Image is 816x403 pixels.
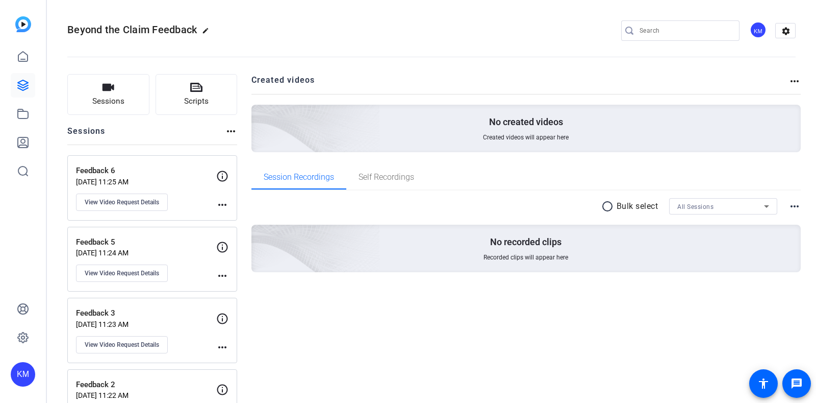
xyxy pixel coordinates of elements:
p: Feedback 3 [76,307,216,319]
div: KM [750,21,767,38]
span: Recorded clips will appear here [483,253,568,262]
mat-icon: more_horiz [225,125,237,137]
span: Scripts [184,96,209,107]
button: Scripts [156,74,238,115]
span: View Video Request Details [85,269,159,277]
mat-icon: more_horiz [216,270,228,282]
h2: Sessions [67,125,106,145]
img: blue-gradient.svg [15,16,31,32]
img: Creted videos background [137,4,380,225]
button: View Video Request Details [76,194,168,211]
button: View Video Request Details [76,336,168,353]
mat-icon: accessibility [757,377,770,390]
span: Session Recordings [264,173,334,181]
button: Sessions [67,74,149,115]
div: KM [11,362,35,387]
span: View Video Request Details [85,341,159,349]
mat-icon: radio_button_unchecked [601,200,617,212]
mat-icon: message [790,377,803,390]
ngx-avatar: Kathy McConnell [750,21,768,39]
p: Feedback 5 [76,236,216,248]
button: View Video Request Details [76,265,168,282]
mat-icon: more_horiz [216,341,228,353]
p: [DATE] 11:25 AM [76,178,216,186]
span: Self Recordings [359,173,414,181]
mat-icon: more_horiz [216,199,228,211]
span: Sessions [92,96,124,107]
img: embarkstudio-empty-session.png [137,124,380,345]
p: [DATE] 11:24 AM [76,249,216,257]
input: Search [640,25,731,37]
p: Feedback 6 [76,165,216,177]
span: Created videos will appear here [483,133,569,141]
span: All Sessions [677,203,713,210]
mat-icon: more_horiz [788,200,801,212]
mat-icon: settings [776,23,796,39]
p: Bulk select [617,200,658,212]
p: No created videos [489,116,563,128]
mat-icon: more_horiz [788,75,801,87]
p: No recorded clips [490,236,562,248]
p: [DATE] 11:23 AM [76,320,216,328]
p: [DATE] 11:22 AM [76,391,216,399]
mat-icon: edit [202,27,214,39]
h2: Created videos [251,74,789,94]
span: Beyond the Claim Feedback [67,23,197,36]
p: Feedback 2 [76,379,216,391]
span: View Video Request Details [85,198,159,206]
